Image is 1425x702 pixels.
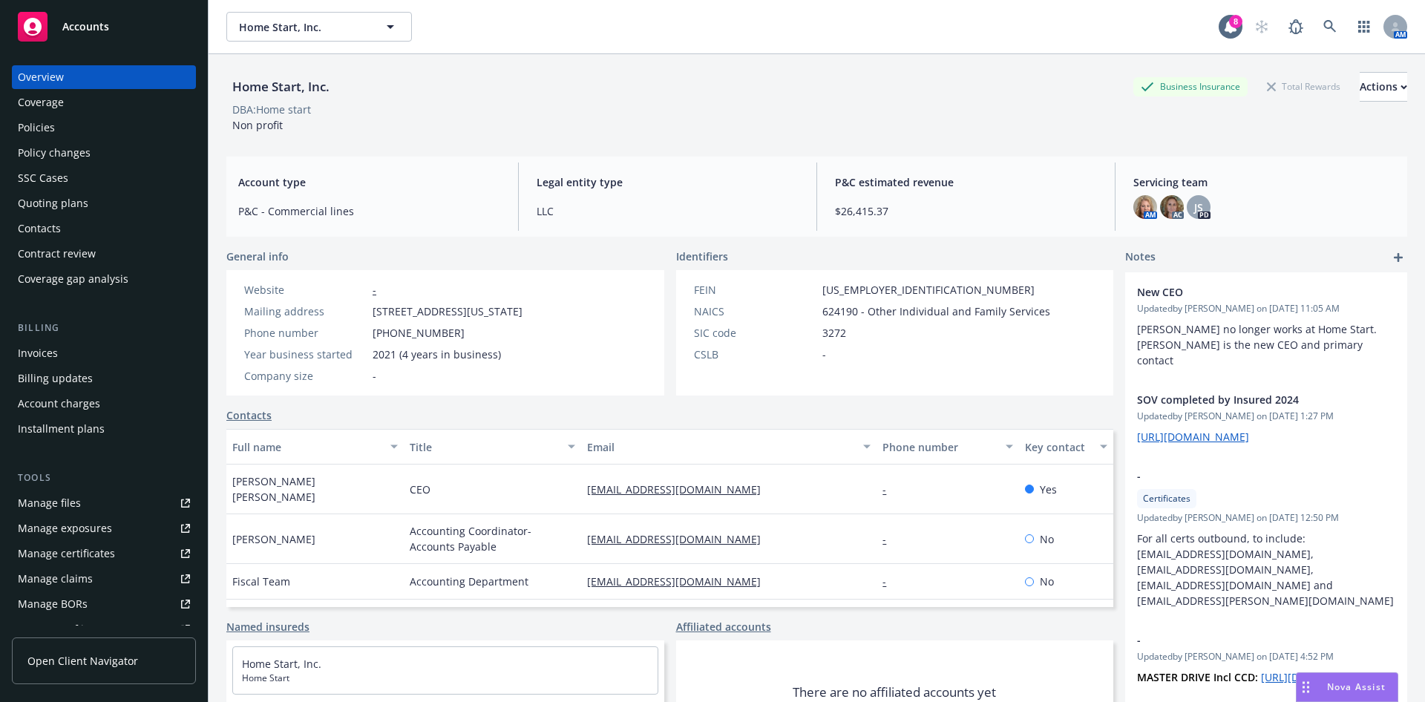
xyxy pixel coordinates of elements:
div: SOV completed by Insured 2024Updatedby [PERSON_NAME] on [DATE] 1:27 PM[URL][DOMAIN_NAME] [1125,380,1407,456]
div: Manage files [18,491,81,515]
span: SOV completed by Insured 2024 [1137,392,1357,407]
span: Updated by [PERSON_NAME] on [DATE] 11:05 AM [1137,302,1395,315]
a: Contacts [12,217,196,240]
span: Accounting Coordinator-Accounts Payable [410,523,575,554]
div: Billing [12,321,196,335]
a: Search [1315,12,1345,42]
div: Coverage [18,91,64,114]
div: Company size [244,368,367,384]
div: Policy changes [18,141,91,165]
span: [US_EMPLOYER_IDENTIFICATION_NUMBER] [822,282,1035,298]
span: [STREET_ADDRESS][US_STATE] [373,304,522,319]
button: Nova Assist [1296,672,1398,702]
div: Installment plans [18,417,105,441]
span: [PERSON_NAME] [PERSON_NAME] [232,473,398,505]
div: Drag to move [1297,673,1315,701]
button: Home Start, Inc. [226,12,412,42]
div: Manage certificates [18,542,115,565]
a: Contract review [12,242,196,266]
a: Manage exposures [12,516,196,540]
span: CEO [410,482,430,497]
a: SSC Cases [12,166,196,190]
span: [PERSON_NAME] no longer works at Home Start. [PERSON_NAME] is the new CEO and primary contact [1137,322,1383,367]
div: Billing updates [18,367,93,390]
button: Phone number [877,429,1018,465]
span: [PERSON_NAME] [232,531,315,547]
a: Manage files [12,491,196,515]
span: Account type [238,174,500,190]
div: NAICS [694,304,816,319]
div: SSC Cases [18,166,68,190]
div: Business Insurance [1133,77,1248,96]
span: There are no affiliated accounts yet [793,683,996,701]
a: Summary of insurance [12,617,196,641]
strong: MASTER DRIVE Incl CCD: [1137,670,1258,684]
div: Full name [232,439,381,455]
div: Title [410,439,559,455]
span: Home Start [242,672,649,685]
span: 2021 (4 years in business) [373,347,501,362]
a: Quoting plans [12,191,196,215]
span: Identifiers [676,249,728,264]
a: Manage claims [12,567,196,591]
img: photo [1160,195,1184,219]
div: 8 [1229,15,1242,28]
a: Start snowing [1247,12,1277,42]
button: Title [404,429,581,465]
div: Policies [18,116,55,140]
a: [EMAIL_ADDRESS][DOMAIN_NAME] [587,574,773,588]
div: Mailing address [244,304,367,319]
div: Coverage gap analysis [18,267,128,291]
span: New CEO [1137,284,1357,300]
a: Affiliated accounts [676,619,771,634]
a: Named insureds [226,619,309,634]
a: - [882,482,898,496]
span: P&C estimated revenue [835,174,1097,190]
div: Tools [12,470,196,485]
a: Coverage [12,91,196,114]
span: Certificates [1143,492,1190,505]
div: Website [244,282,367,298]
div: Account charges [18,392,100,416]
span: Home Start, Inc. [239,19,367,35]
span: Updated by [PERSON_NAME] on [DATE] 4:52 PM [1137,650,1395,663]
div: Manage BORs [18,592,88,616]
a: Switch app [1349,12,1379,42]
div: CSLB [694,347,816,362]
span: Fiscal Team [232,574,290,589]
span: Non profit [232,118,283,132]
a: Home Start, Inc. [242,657,321,671]
span: Open Client Navigator [27,653,138,669]
a: Policy changes [12,141,196,165]
a: Manage certificates [12,542,196,565]
a: Overview [12,65,196,89]
img: photo [1133,195,1157,219]
div: Phone number [882,439,996,455]
span: $26,415.37 [835,203,1097,219]
div: Email [587,439,854,455]
span: No [1040,574,1054,589]
span: JS [1194,200,1203,215]
span: Nova Assist [1327,680,1386,693]
div: Summary of insurance [18,617,131,641]
a: add [1389,249,1407,266]
div: Invoices [18,341,58,365]
button: Key contact [1019,429,1113,465]
div: New CEOUpdatedby [PERSON_NAME] on [DATE] 11:05 AM[PERSON_NAME] no longer works at Home Start. [PE... [1125,272,1407,380]
a: Report a Bug [1281,12,1311,42]
span: Updated by [PERSON_NAME] on [DATE] 12:50 PM [1137,511,1395,525]
span: P&C - Commercial lines [238,203,500,219]
span: Servicing team [1133,174,1395,190]
div: Quoting plans [18,191,88,215]
div: Key contact [1025,439,1091,455]
a: [URL][DOMAIN_NAME] [1261,670,1373,684]
div: DBA: Home start [232,102,311,117]
div: Manage exposures [18,516,112,540]
a: Contacts [226,407,272,423]
span: LLC [537,203,799,219]
a: Manage BORs [12,592,196,616]
div: Manage claims [18,567,93,591]
span: Accounts [62,21,109,33]
div: SIC code [694,325,816,341]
